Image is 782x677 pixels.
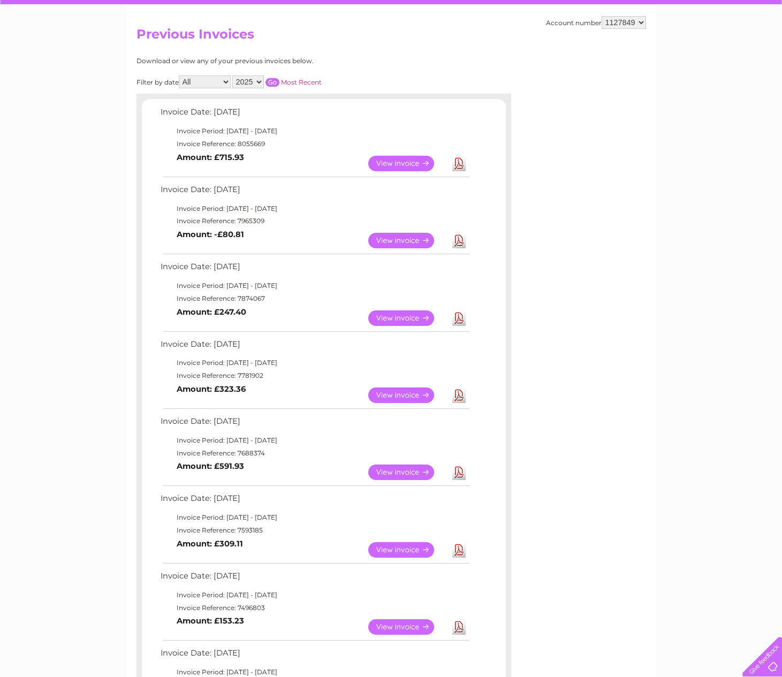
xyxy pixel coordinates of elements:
td: Invoice Date: [DATE] [158,491,471,511]
a: Download [452,233,466,248]
a: Energy [620,45,644,54]
a: Download [452,310,466,326]
a: Log out [747,45,772,54]
td: Invoice Date: [DATE] [158,105,471,125]
a: View [368,619,447,635]
td: Invoice Date: [DATE] [158,260,471,279]
td: Invoice Reference: 8055669 [158,138,471,150]
div: Filter by date [136,75,417,88]
a: View [368,542,447,558]
td: Invoice Period: [DATE] - [DATE] [158,511,471,524]
h2: Previous Invoices [136,27,646,47]
b: Amount: £715.93 [177,153,244,162]
td: Invoice Date: [DATE] [158,646,471,666]
b: Amount: £309.11 [177,539,243,549]
td: Invoice Period: [DATE] - [DATE] [158,589,471,602]
b: Amount: -£80.81 [177,230,244,239]
a: Water [594,45,614,54]
a: Telecoms [650,45,682,54]
td: Invoice Period: [DATE] - [DATE] [158,279,471,292]
td: Invoice Reference: 7593185 [158,524,471,537]
a: Download [452,156,466,171]
td: Invoice Period: [DATE] - [DATE] [158,202,471,215]
td: Invoice Date: [DATE] [158,337,471,357]
div: Clear Business is a trading name of Verastar Limited (registered in [GEOGRAPHIC_DATA] No. 3667643... [139,6,644,52]
a: View [368,310,447,326]
td: Invoice Reference: 7688374 [158,447,471,460]
td: Invoice Date: [DATE] [158,414,471,434]
td: Invoice Reference: 7781902 [158,369,471,382]
td: Invoice Reference: 7965309 [158,215,471,227]
td: Invoice Period: [DATE] - [DATE] [158,125,471,138]
img: logo.png [27,28,82,60]
td: Invoice Date: [DATE] [158,182,471,202]
td: Invoice Reference: 7496803 [158,602,471,614]
a: Blog [689,45,704,54]
a: Most Recent [281,78,322,86]
div: Account number [546,16,646,29]
a: Download [452,542,466,558]
a: View [368,387,447,403]
a: View [368,156,447,171]
a: View [368,233,447,248]
a: Download [452,465,466,480]
a: View [368,465,447,480]
b: Amount: £153.23 [177,616,244,626]
td: Invoice Period: [DATE] - [DATE] [158,434,471,447]
a: Contact [711,45,737,54]
div: Download or view any of your previous invoices below. [136,57,417,65]
b: Amount: £323.36 [177,384,246,394]
td: Invoice Date: [DATE] [158,569,471,589]
a: 0333 014 3131 [580,5,654,19]
a: Download [452,619,466,635]
td: Invoice Period: [DATE] - [DATE] [158,356,471,369]
b: Amount: £247.40 [177,307,246,317]
b: Amount: £591.93 [177,461,244,471]
td: Invoice Reference: 7874067 [158,292,471,305]
a: Download [452,387,466,403]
